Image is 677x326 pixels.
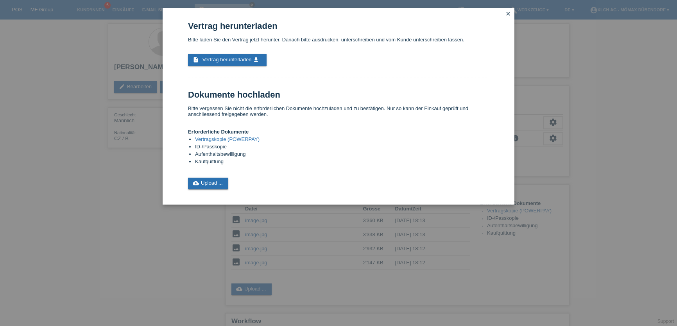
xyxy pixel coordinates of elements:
[193,57,199,63] i: description
[188,37,489,43] p: Bitte laden Sie den Vertrag jetzt herunter. Danach bitte ausdrucken, unterschreiben und vom Kunde...
[195,159,489,166] li: Kaufquittung
[503,10,513,19] a: close
[253,57,259,63] i: get_app
[188,129,489,135] h4: Erforderliche Dokumente
[188,178,228,189] a: cloud_uploadUpload ...
[188,54,267,66] a: description Vertrag herunterladen get_app
[188,90,489,100] h1: Dokumente hochladen
[202,57,252,62] span: Vertrag herunterladen
[505,11,511,17] i: close
[193,180,199,186] i: cloud_upload
[195,144,489,151] li: ID-/Passkopie
[195,136,260,142] a: Vertragskopie (POWERPAY)
[195,151,489,159] li: Aufenthaltsbewilligung
[188,105,489,117] p: Bitte vergessen Sie nicht die erforderlichen Dokumente hochzuladen und zu bestätigen. Nur so kann...
[188,21,489,31] h1: Vertrag herunterladen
